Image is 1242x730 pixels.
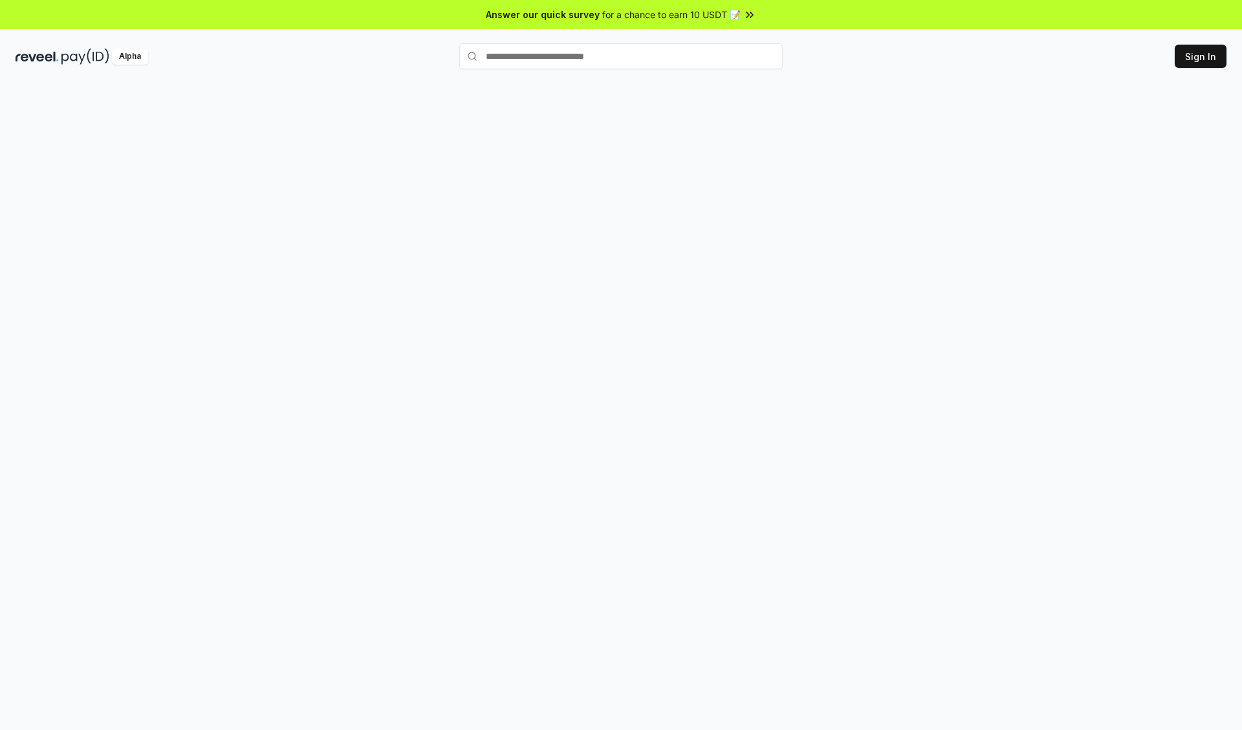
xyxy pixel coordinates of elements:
img: reveel_dark [16,48,59,65]
button: Sign In [1175,45,1226,68]
span: Answer our quick survey [486,8,600,21]
img: pay_id [61,48,109,65]
div: Alpha [112,48,148,65]
span: for a chance to earn 10 USDT 📝 [602,8,741,21]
